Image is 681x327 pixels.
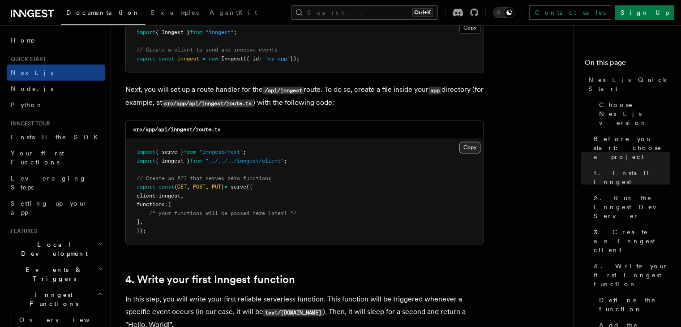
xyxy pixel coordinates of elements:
span: Overview [19,316,111,323]
button: Toggle dark mode [493,7,514,18]
a: Setting up your app [7,195,105,220]
span: new [209,56,218,62]
span: const [158,56,174,62]
span: "../../../inngest/client" [206,158,284,164]
span: GET [177,184,187,190]
span: Documentation [66,9,140,16]
span: "inngest" [206,29,234,35]
span: /* your functions will be passed here later! */ [149,210,296,216]
span: Setting up your app [11,200,88,216]
code: src/app/api/inngest/route.ts [162,99,253,107]
span: import [137,29,155,35]
a: Define the function [595,292,670,317]
span: = [202,56,206,62]
span: { Inngest } [155,29,190,35]
span: 1. Install Inngest [594,168,670,186]
span: // Create an API that serves zero functions [137,175,271,181]
span: Inngest [221,56,243,62]
span: : [165,201,168,207]
span: export [137,184,155,190]
span: Python [11,101,43,108]
a: Next.js [7,65,105,81]
span: "my-app" [265,56,290,62]
a: 3. Create an Inngest client [590,224,670,258]
span: ({ id [243,56,259,62]
button: Events & Triggers [7,262,105,287]
span: Choose Next.js version [599,100,670,127]
span: Next.js Quick Start [588,75,670,93]
a: Examples [146,3,204,24]
code: app [428,86,441,94]
a: Contact sales [529,5,611,20]
span: from [190,29,202,35]
code: src/app/api/inngest/route.ts [133,126,221,133]
a: Leveraging Steps [7,170,105,195]
span: , [187,184,190,190]
span: serve [231,184,246,190]
span: }); [137,228,146,234]
span: Define the function [599,296,670,314]
span: : [155,193,158,199]
span: ] [137,219,140,225]
a: 4. Write your first Inngest function [590,258,670,292]
span: , [140,219,143,225]
span: PUT [212,184,221,190]
span: Install the SDK [11,133,103,141]
span: Inngest tour [7,120,50,127]
span: // Create a client to send and receive events [137,47,278,53]
span: inngest [177,56,199,62]
span: Examples [151,9,199,16]
a: Choose Next.js version [595,97,670,131]
a: Home [7,32,105,48]
span: Inngest Functions [7,290,97,308]
span: Quick start [7,56,46,63]
a: Sign Up [615,5,674,20]
a: 2. Run the Inngest Dev Server [590,190,670,224]
button: Inngest Functions [7,287,105,312]
span: const [158,184,174,190]
span: from [184,149,196,155]
span: Events & Triggers [7,265,98,283]
span: Local Development [7,240,98,258]
span: POST [193,184,206,190]
span: Features [7,228,37,235]
span: import [137,149,155,155]
span: Before you start: choose a project [594,134,670,161]
span: Next.js [11,69,53,76]
span: ; [234,29,237,35]
span: functions [137,201,165,207]
a: Python [7,97,105,113]
a: 4. Write your first Inngest function [125,273,295,286]
span: client [137,193,155,199]
span: : [259,56,262,62]
button: Search...Ctrl+K [291,5,438,20]
kbd: Ctrl+K [412,8,433,17]
a: Before you start: choose a project [590,131,670,165]
span: [ [168,201,171,207]
a: 1. Install Inngest [590,165,670,190]
span: inngest [158,193,180,199]
button: Copy [459,22,480,34]
code: /api/inngest [263,86,304,94]
h4: On this page [585,57,670,72]
span: AgentKit [210,9,257,16]
span: = [224,184,227,190]
span: 3. Create an Inngest client [594,228,670,254]
a: Install the SDK [7,129,105,145]
span: }); [290,56,300,62]
span: ; [284,158,287,164]
button: Copy [459,142,480,153]
button: Local Development [7,237,105,262]
span: Node.js [11,85,53,92]
span: 4. Write your first Inngest function [594,262,670,288]
a: Node.js [7,81,105,97]
a: AgentKit [204,3,262,24]
span: ; [243,149,246,155]
span: Home [11,36,36,45]
span: from [190,158,202,164]
a: Documentation [61,3,146,25]
span: { [174,184,177,190]
span: Your first Functions [11,150,64,166]
a: Your first Functions [7,145,105,170]
p: Next, you will set up a route handler for the route. To do so, create a file inside your director... [125,83,484,109]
